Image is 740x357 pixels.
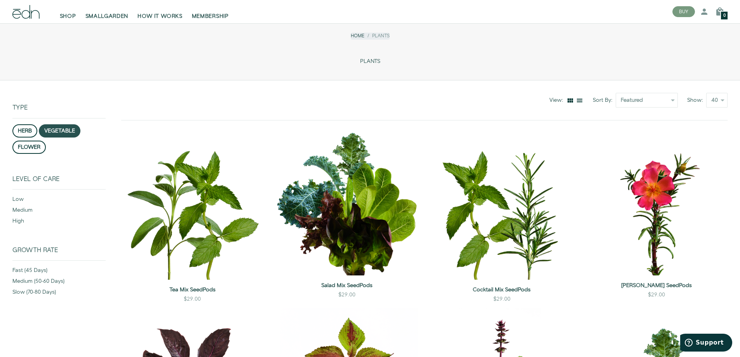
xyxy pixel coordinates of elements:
span: MEMBERSHIP [192,12,229,20]
button: vegetable [39,124,80,138]
div: Level of Care [12,176,106,189]
span: 0 [723,14,726,18]
div: $29.00 [493,295,510,303]
nav: breadcrumbs [351,33,390,39]
div: medium (50-60 days) [12,277,106,288]
iframe: Opens a widget where you can find more information [680,334,732,353]
a: [PERSON_NAME] SeedPods [585,282,728,289]
div: high [12,217,106,228]
span: SHOP [60,12,76,20]
div: slow (70-80 days) [12,288,106,299]
li: Plants [364,33,390,39]
span: HOW IT WORKS [138,12,182,20]
a: SMALLGARDEN [81,3,133,20]
a: SHOP [55,3,81,20]
button: herb [12,124,37,138]
div: Growth Rate [12,247,106,260]
img: Tea Mix SeedPods [121,133,263,280]
img: Salad Mix SeedPods [276,133,418,275]
button: BUY [672,6,695,17]
label: Sort By: [593,96,616,104]
a: MEMBERSHIP [187,3,233,20]
div: Type [12,80,106,118]
a: Salad Mix SeedPods [276,282,418,289]
div: low [12,195,106,206]
div: fast (45 days) [12,266,106,277]
div: $29.00 [338,291,355,299]
button: flower [12,141,46,154]
a: Cocktail Mix SeedPods [431,286,573,294]
img: Cocktail Mix SeedPods [431,133,573,280]
div: $29.00 [648,291,665,299]
a: HOW IT WORKS [133,3,187,20]
img: Moss Rose SeedPods [585,133,728,275]
div: View: [549,96,566,104]
div: $29.00 [184,295,201,303]
span: SMALLGARDEN [85,12,129,20]
label: Show: [687,96,706,104]
span: PLANTS [360,58,380,65]
div: medium [12,206,106,217]
a: Tea Mix SeedPods [121,286,263,294]
a: Home [351,33,364,39]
